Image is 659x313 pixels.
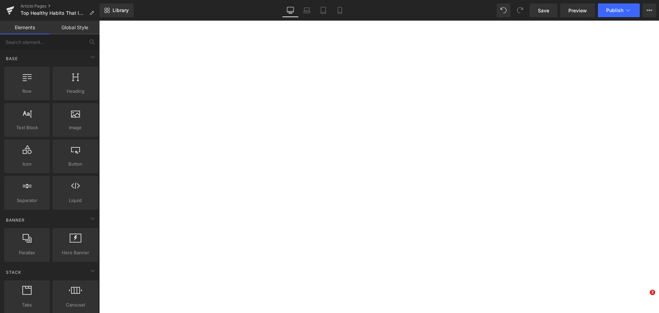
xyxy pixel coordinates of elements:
span: Hero Banner [55,249,96,256]
a: Tablet [315,3,332,17]
a: Article Pages [21,3,100,9]
span: Stack [5,269,22,276]
a: Laptop [299,3,315,17]
a: Global Style [50,21,100,34]
button: Undo [497,3,510,17]
span: 2 [650,290,655,295]
span: Image [55,124,96,131]
span: Parallax [6,249,48,256]
a: New Library [100,3,134,17]
span: Publish [606,8,623,13]
button: More [643,3,656,17]
span: Row [6,88,48,95]
span: Library [113,7,129,13]
span: Base [5,55,19,62]
iframe: Intercom live chat [636,290,652,306]
button: Publish [598,3,640,17]
a: Mobile [332,3,348,17]
span: Text Block [6,124,48,131]
span: Save [538,7,549,14]
a: Preview [560,3,595,17]
button: Redo [513,3,527,17]
span: Top Healthy Habits That Improve Both Fitness and Sexual Wellness [21,10,86,16]
span: Heading [55,88,96,95]
span: Button [55,160,96,168]
span: Banner [5,217,25,223]
span: Liquid [55,197,96,204]
a: Desktop [282,3,299,17]
span: Icon [6,160,48,168]
span: Tabs [6,301,48,309]
span: Preview [568,7,587,14]
span: Separator [6,197,48,204]
span: Carousel [55,301,96,309]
